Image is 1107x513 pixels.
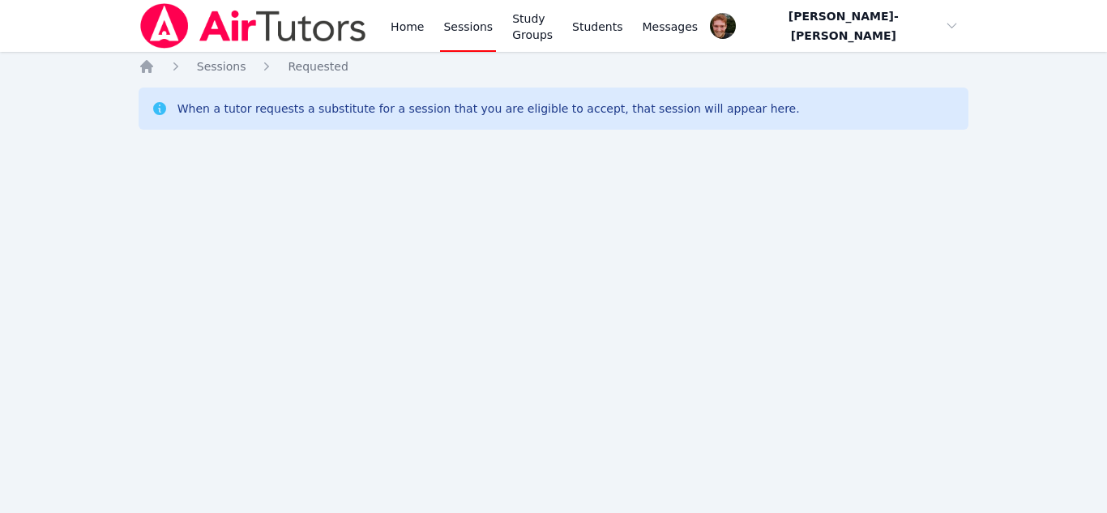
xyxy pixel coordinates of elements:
[139,3,368,49] img: Air Tutors
[177,100,800,117] div: When a tutor requests a substitute for a session that you are eligible to accept, that session wi...
[197,58,246,75] a: Sessions
[643,19,699,35] span: Messages
[139,58,969,75] nav: Breadcrumb
[197,60,246,73] span: Sessions
[288,58,348,75] a: Requested
[288,60,348,73] span: Requested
